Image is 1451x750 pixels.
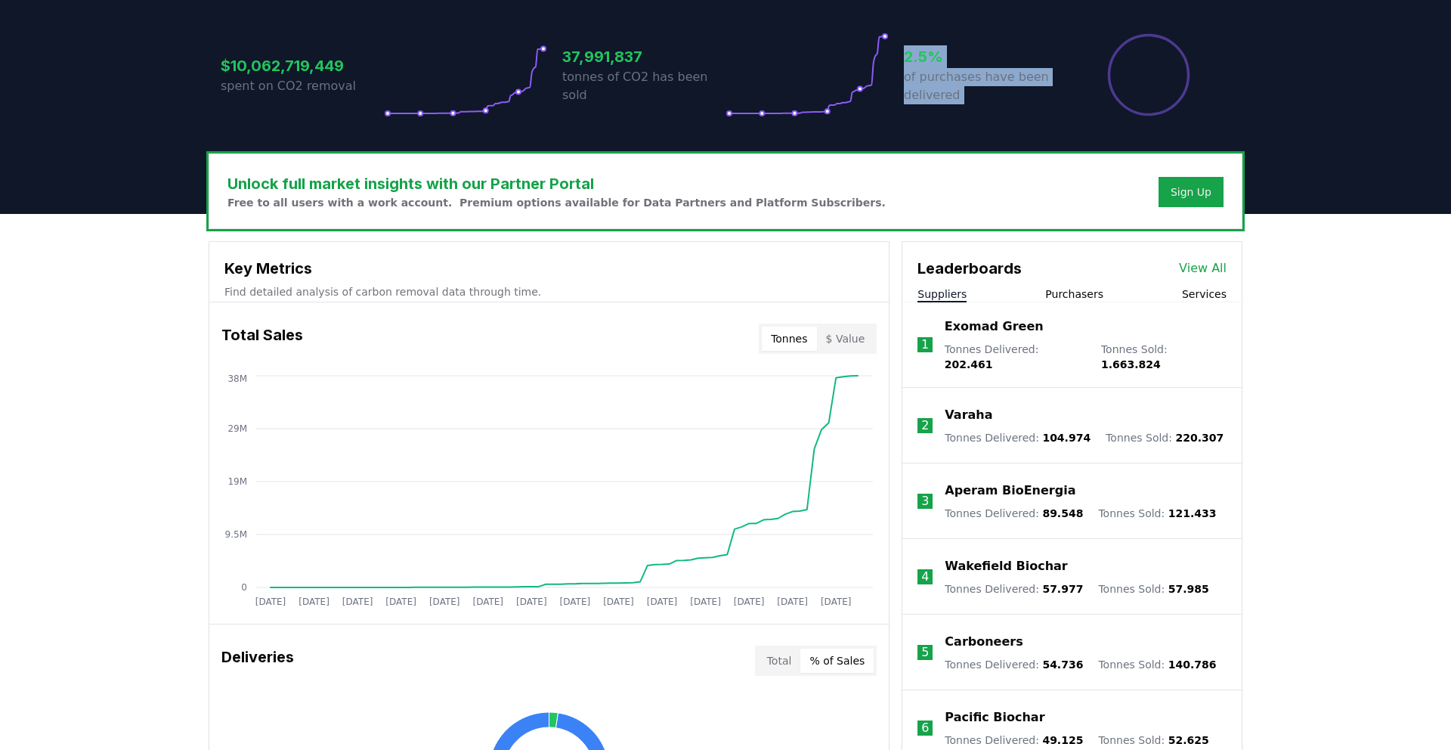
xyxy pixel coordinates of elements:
[560,597,591,607] tspan: [DATE]
[945,633,1023,651] a: Carboneers
[1179,259,1227,277] a: View All
[690,597,721,607] tspan: [DATE]
[1042,507,1083,519] span: 89.548
[945,657,1083,672] p: Tonnes Delivered :
[945,342,1086,372] p: Tonnes Delivered :
[945,581,1083,597] p: Tonnes Delivered :
[917,287,967,302] button: Suppliers
[1101,358,1161,370] span: 1.663.824
[904,45,1067,68] h3: 2.5%
[1182,287,1227,302] button: Services
[921,417,929,435] p: 2
[1042,659,1083,671] span: 54.736
[1171,184,1211,200] a: Sign Up
[921,336,929,354] p: 1
[225,529,247,540] tspan: 9.5M
[921,643,929,662] p: 5
[921,492,929,510] p: 3
[562,45,725,68] h3: 37,991,837
[227,195,886,210] p: Free to all users with a work account. Premium options available for Data Partners and Platform S...
[1098,733,1208,748] p: Tonnes Sold :
[921,568,929,586] p: 4
[1106,33,1191,117] div: Percentage of sales delivered
[224,257,874,280] h3: Key Metrics
[1042,583,1083,595] span: 57.977
[758,649,801,673] button: Total
[821,597,852,607] tspan: [DATE]
[945,406,992,424] a: Varaha
[734,597,765,607] tspan: [DATE]
[227,423,247,434] tspan: 29M
[299,597,329,607] tspan: [DATE]
[917,257,1022,280] h3: Leaderboards
[1168,583,1209,595] span: 57.985
[945,733,1083,748] p: Tonnes Delivered :
[224,284,874,299] p: Find detailed analysis of carbon removal data through time.
[647,597,678,607] tspan: [DATE]
[221,324,303,354] h3: Total Sales
[1042,432,1091,444] span: 104.974
[945,708,1044,727] a: Pacific Biochar
[1045,287,1103,302] button: Purchasers
[945,557,1067,575] a: Wakefield Biochar
[472,597,503,607] tspan: [DATE]
[945,430,1091,445] p: Tonnes Delivered :
[241,582,247,593] tspan: 0
[1098,506,1216,521] p: Tonnes Sold :
[429,597,460,607] tspan: [DATE]
[777,597,808,607] tspan: [DATE]
[227,373,247,384] tspan: 38M
[516,597,547,607] tspan: [DATE]
[1168,659,1217,671] span: 140.786
[562,68,725,104] p: tonnes of CO2 has been sold
[1098,657,1216,672] p: Tonnes Sold :
[800,649,874,673] button: % of Sales
[1168,734,1209,746] span: 52.625
[603,597,634,607] tspan: [DATE]
[945,506,1083,521] p: Tonnes Delivered :
[1159,177,1224,207] button: Sign Up
[1175,432,1224,444] span: 220.307
[221,77,384,95] p: spent on CO2 removal
[762,327,816,351] button: Tonnes
[945,358,993,370] span: 202.461
[1098,581,1208,597] p: Tonnes Sold :
[904,68,1067,104] p: of purchases have been delivered
[1168,507,1217,519] span: 121.433
[255,597,286,607] tspan: [DATE]
[1101,342,1227,372] p: Tonnes Sold :
[342,597,373,607] tspan: [DATE]
[921,719,929,737] p: 6
[945,482,1075,500] a: Aperam BioEnergia
[385,597,416,607] tspan: [DATE]
[221,646,294,676] h3: Deliveries
[1106,430,1224,445] p: Tonnes Sold :
[1042,734,1083,746] span: 49.125
[227,476,247,487] tspan: 19M
[945,318,1044,336] a: Exomad Green
[221,54,384,77] h3: $10,062,719,449
[227,172,886,195] h3: Unlock full market insights with our Partner Portal
[817,327,874,351] button: $ Value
